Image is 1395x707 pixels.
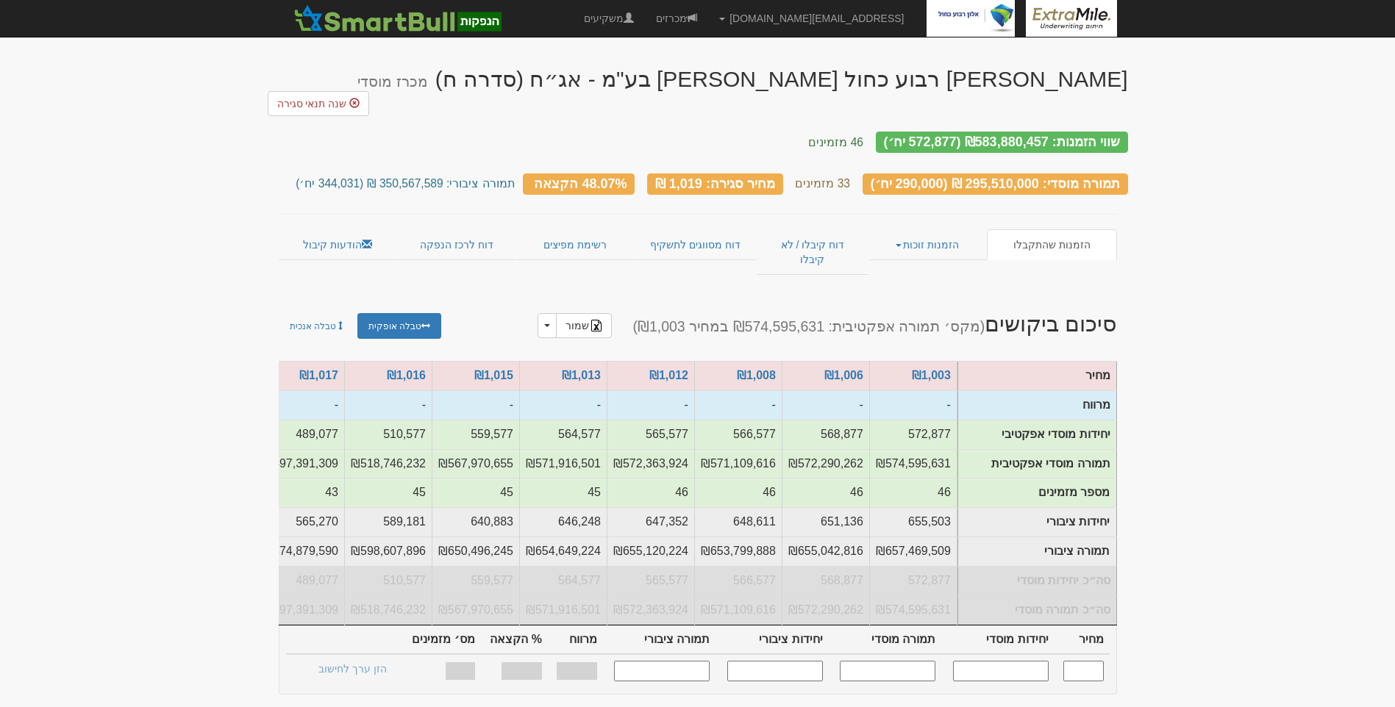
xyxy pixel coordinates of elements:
[432,478,519,508] td: מספר מזמינים
[869,508,957,537] td: יחידות ציבורי
[957,537,1116,567] td: תמורה ציבורי
[556,313,612,338] a: שמור
[591,320,602,331] img: excel-file-black.png
[268,91,370,116] a: שנה תנאי סגירה
[299,369,338,381] a: ₪1,017
[519,390,607,420] td: מרווח
[257,566,345,595] td: סה״כ יחידות
[607,595,694,625] td: סה״כ תמורה
[345,566,432,595] td: סה״כ יחידות
[716,625,829,655] th: יחידות ציבורי
[694,390,782,420] td: מרווח
[432,390,519,420] td: מרווח
[519,595,607,625] td: סה״כ תמורה
[345,420,432,449] td: יחידות אפקטיבי
[607,390,694,420] td: מרווח
[432,449,519,478] td: תמורה אפקטיבית
[607,566,694,595] td: סה״כ יחידות
[649,369,688,381] a: ₪1,012
[257,478,345,508] td: מספר מזמינים
[869,537,957,567] td: תמורה ציבורי
[277,98,347,110] span: שנה תנאי סגירה
[694,420,782,449] td: יחידות אפקטיבי
[432,566,519,595] td: סה״כ יחידות
[345,508,432,537] td: יחידות ציבורי
[548,625,603,655] th: מרווח
[290,4,506,33] img: סמארטבול - מערכת לניהול הנפקות
[345,537,432,567] td: תמורה ציבורי
[876,132,1128,153] div: שווי הזמנות: ₪583,880,457 (572,877 יח׳)
[279,313,356,339] a: טבלה אנכית
[634,229,757,260] a: דוח מסווגים לתשקיף
[345,478,432,508] td: מספר מזמינים
[987,229,1116,260] a: הזמנות שהתקבלו
[519,537,607,567] td: תמורה ציבורי
[782,449,869,478] td: תמורה אפקטיבית
[387,369,426,381] a: ₪1,016
[257,537,345,567] td: תמורה ציבורי
[345,390,432,420] td: מרווח
[694,566,782,595] td: סה״כ יחידות
[534,176,627,190] span: 48.07% הקצאה כולל מגבלות
[562,369,601,381] a: ₪1,013
[957,508,1116,537] td: יחידות ציבורי
[795,177,850,190] small: 33 מזמינים
[519,566,607,595] td: סה״כ יחידות
[912,369,951,381] a: ₪1,003
[345,449,432,478] td: תמורה אפקטיבית
[868,229,987,260] a: הזמנות זוכות
[957,361,1116,390] td: מחיר
[632,318,985,334] small: (מקס׳ תמורה אפקטיבית: ₪574,595,631 במחיר ₪1,003)
[257,508,345,537] td: יחידות ציבורי
[607,508,694,537] td: יחידות ציבורי
[737,369,776,381] a: ₪1,008
[824,369,863,381] a: ₪1,006
[829,625,942,655] th: תמורה מוסדי
[957,478,1116,508] td: מספר מזמינים
[357,313,441,339] a: טבלה אופקית
[279,229,397,260] a: הודעות קיבול
[694,449,782,478] td: תמורה אפקטיבית
[957,566,1116,595] td: סה״כ יחידות מוסדי
[603,625,716,655] th: תמורה ציבורי
[607,449,694,478] td: תמורה אפקטיבית
[1055,625,1110,655] th: מחיר
[397,229,515,260] a: דוח לרכז הנפקה
[607,478,694,508] td: מספר מזמינים
[432,537,519,567] td: תמורה ציבורי
[757,229,868,275] a: דוח קיבלו / לא קיבלו
[519,420,607,449] td: יחידות אפקטיבי
[474,369,513,381] a: ₪1,015
[519,478,607,508] td: מספר מזמינים
[694,478,782,508] td: מספר מזמינים
[869,420,957,449] td: יחידות אפקטיבי
[782,595,869,625] td: סה״כ תמורה
[607,537,694,567] td: תמורה ציבורי
[432,595,519,625] td: סה״כ תמורה
[957,595,1116,625] td: סה״כ תמורה מוסדי
[869,595,957,625] td: סה״כ תמורה
[257,420,345,449] td: יחידות אפקטיבי
[519,449,607,478] td: תמורה אפקטיבית
[515,229,633,260] a: רשימת מפיצים
[432,508,519,537] td: יחידות ציבורי
[808,136,863,148] small: 46 מזמינים
[782,537,869,567] td: תמורה ציבורי
[519,508,607,537] td: יחידות ציבורי
[782,478,869,508] td: מספר מזמינים
[257,390,345,420] td: מרווח
[357,73,427,90] small: מכרז מוסדי
[607,420,694,449] td: יחידות אפקטיבי
[869,390,957,420] td: מרווח
[357,67,1127,91] div: אלון רבוע כחול ישראל בע"מ - אג״ח (סדרה ח) - הנפקה לציבור
[647,173,783,195] div: מחיר סגירה: 1,019 ₪
[957,390,1116,420] td: מרווח
[481,625,548,655] th: % הקצאה
[782,508,869,537] td: יחידות ציבורי
[694,537,782,567] td: תמורה ציבורי
[257,595,345,625] td: סה״כ תמורה
[296,177,515,190] small: תמורה ציבורי: 350,567,589 ₪ (344,031 יח׳)
[863,173,1128,195] div: תמורה מוסדי: 295,510,000 ₪ (290,000 יח׳)
[345,595,432,625] td: סה״כ תמורה
[869,449,957,478] td: תמורה אפקטיבית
